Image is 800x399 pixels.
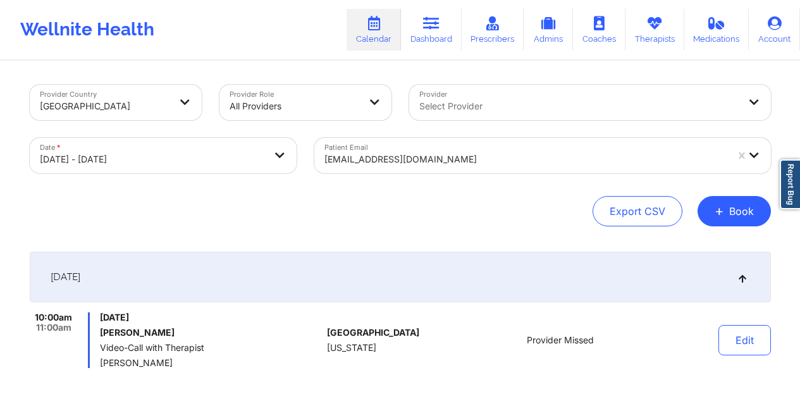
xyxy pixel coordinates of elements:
span: [DATE] [51,271,80,283]
div: [DATE] - [DATE] [40,145,265,173]
span: 10:00am [35,312,72,322]
a: Account [749,9,800,51]
a: Medications [684,9,749,51]
button: Edit [718,325,771,355]
span: + [715,207,724,214]
a: Calendar [347,9,401,51]
button: +Book [698,196,771,226]
a: Prescribers [462,9,524,51]
span: [PERSON_NAME] [100,358,322,368]
button: Export CSV [593,196,682,226]
a: Coaches [573,9,625,51]
h6: [PERSON_NAME] [100,328,322,338]
span: Provider Missed [527,335,594,345]
a: Therapists [625,9,684,51]
span: 11:00am [36,322,71,333]
span: [DATE] [100,312,322,322]
div: [GEOGRAPHIC_DATA] [40,92,170,120]
a: Admins [524,9,573,51]
span: Video-Call with Therapist [100,343,322,353]
div: All Providers [230,92,360,120]
div: [EMAIL_ADDRESS][DOMAIN_NAME] [324,145,727,173]
a: Dashboard [401,9,462,51]
a: Report Bug [780,159,800,209]
span: [US_STATE] [327,343,376,353]
span: [GEOGRAPHIC_DATA] [327,328,419,338]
